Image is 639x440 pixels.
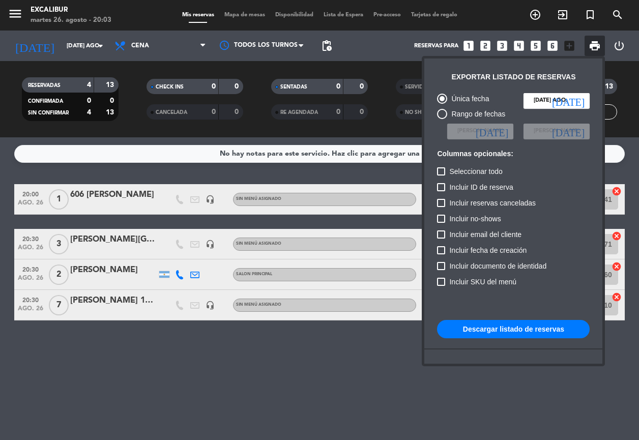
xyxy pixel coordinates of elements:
span: print [589,40,601,52]
i: [DATE] [552,96,585,106]
span: Incluir ID de reserva [449,181,513,193]
div: Rango de fechas [447,108,505,120]
i: [DATE] [476,126,508,136]
span: Incluir documento de identidad [449,260,546,272]
i: [DATE] [552,126,585,136]
h6: Columnas opcionales: [437,150,590,158]
div: Exportar listado de reservas [451,71,575,83]
button: Descargar listado de reservas [437,320,590,338]
span: Incluir fecha de creación [449,244,527,256]
span: Incluir reservas canceladas [449,197,536,209]
span: Incluir no-shows [449,213,501,225]
span: pending_actions [321,40,333,52]
span: [PERSON_NAME] [457,127,503,136]
span: [PERSON_NAME] [534,127,579,136]
span: Incluir SKU del menú [449,276,516,288]
span: Incluir email del cliente [449,228,521,241]
div: Única fecha [447,93,489,105]
span: Seleccionar todo [449,165,502,178]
